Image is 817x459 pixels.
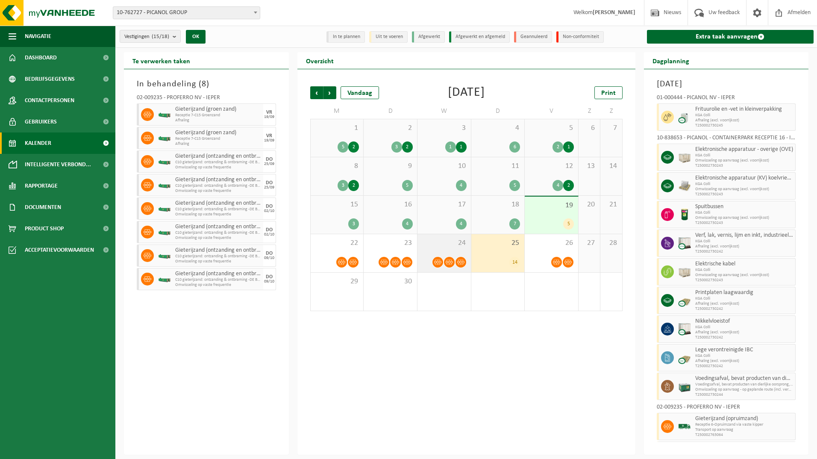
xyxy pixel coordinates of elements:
span: T250002730242 [695,249,793,254]
span: Gieterijzand (ontzanding en ontbraming) (material) [175,224,261,230]
span: Afhaling (excl. voorrijkost) [695,330,793,335]
img: PB-IC-CU [678,237,691,250]
span: 11 [476,162,520,171]
h2: Te verwerken taken [124,52,199,69]
div: 5 [402,180,413,191]
div: 4 [402,218,413,229]
div: DO [266,274,273,280]
img: PB-OT-0200-MET-00-03 [678,208,691,221]
h3: [DATE] [657,78,796,91]
div: 09/10 [264,256,274,260]
span: 6 [583,124,596,133]
span: C10 gieterijzand: ontzanding & ontbraming -DE BRABANDERE ECO [175,183,261,188]
div: 01-000444 - PICANOL NV - IEPER [657,95,796,103]
li: Geannuleerd [514,31,552,43]
span: Rapportage [25,175,58,197]
td: Z [579,103,600,119]
img: HK-XC-10-GN-00 [158,229,171,235]
img: HK-XC-10-GN-00 [158,206,171,212]
div: 02-009235 - PROFERRO NV - IEPER [137,95,276,103]
span: Spuitbussen [695,203,793,210]
span: T250002730243 [695,163,793,168]
div: 2 [348,141,359,153]
span: Elektronische apparatuur (KV) koelvries (huishoudelijk) [695,175,793,182]
span: Print [601,90,616,97]
div: 02/10 [264,232,274,237]
span: KGA Colli [695,268,793,273]
span: T250002730244 [695,392,793,397]
div: [DATE] [448,86,485,99]
span: Navigatie [25,26,51,47]
span: Afhaling [175,141,261,147]
div: 09/10 [264,280,274,284]
li: Afgewerkt [412,31,445,43]
div: DO [266,204,273,209]
div: 25/09 [264,185,274,190]
span: Omwisseling op aanvraag - op geplande route (incl. verwerking) [695,387,793,392]
img: HK-XC-10-GN-00 [158,276,171,282]
div: 3 [348,218,359,229]
span: 24 [422,238,467,248]
span: T250002730243 [695,192,793,197]
span: KGA Colli [695,210,793,215]
h3: In behandeling ( ) [137,78,276,91]
span: Omwisseling op vaste frequentie [175,165,261,170]
span: 7 [605,124,617,133]
span: T250002730243 [695,221,793,226]
span: Vorige [310,86,323,99]
span: Acceptatievoorwaarden [25,239,94,261]
count: (15/18) [152,34,169,39]
span: KGA Colli [695,325,793,330]
img: PB-WB-0960-WDN-00-00 [678,265,691,278]
img: LP-PA-00000-WDN-11 [678,179,691,192]
span: 20 [583,200,596,209]
span: Omwisseling op vaste frequentie [175,282,261,288]
span: 16 [368,200,413,209]
span: 4 [476,124,520,133]
span: Afhaling (excl. voorrijkost) [695,118,793,123]
span: Documenten [25,197,61,218]
span: Contactpersonen [25,90,74,111]
div: DO [266,251,273,256]
span: C10 gieterijzand: ontzanding & ontbraming -DE BRABANDERE ECO [175,160,261,165]
span: 30 [368,277,413,286]
img: HK-XC-10-GN-00 [158,159,171,165]
span: Kalender [25,132,51,154]
span: Nikkelvloeistof [695,318,793,325]
span: 10 [422,162,467,171]
span: Bedrijfsgegevens [25,68,75,90]
div: 6 [509,141,520,153]
span: Receptie 7-C15 Groenzand [175,113,261,118]
div: VR [266,133,272,138]
a: Extra taak aanvragen [647,30,814,44]
span: Voedingsafval, bevat producten van dierlijke oorsprong, geme [695,382,793,387]
span: 9 [368,162,413,171]
span: T250002730242 [695,306,793,312]
span: 2 [368,124,413,133]
span: Omwisseling op vaste frequentie [175,188,261,194]
img: PB-CU [678,294,691,307]
img: HK-XC-10-GN-00 [158,182,171,188]
span: Omwisseling op aanvraag (excl. voorrijkost) [695,187,793,192]
div: DO [266,227,273,232]
div: 10-838653 - PICANOL - CONTAINERPARK RECEPTIE 16 - IEPER [657,135,796,144]
span: Gebruikers [25,111,57,132]
span: Voedingsafval, bevat producten van dierlijke oorsprong, gemengde verpakking (exclusief glas), cat... [695,375,793,382]
span: Gieterijzand (ontzanding en ontbraming) (material) [175,200,261,207]
span: Product Shop [25,218,64,239]
span: 1 [315,124,359,133]
span: 19 [529,201,574,210]
span: Gieterijzand (ontzanding en ontbraming) (material) [175,271,261,277]
span: Intelligente verbond... [25,154,91,175]
span: 12 [529,162,574,171]
div: 2 [563,180,574,191]
span: KGA Colli [695,353,793,359]
span: C10 gieterijzand: ontzanding & ontbraming -DE BRABANDERE ECO [175,254,261,259]
span: 23 [368,238,413,248]
div: VR [266,110,272,115]
span: T250002730245 [695,123,793,128]
div: 4 [456,218,467,229]
span: KGA Colli [695,239,793,244]
span: Printplaten laagwaardig [695,289,793,296]
h2: Dagplanning [644,52,698,69]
